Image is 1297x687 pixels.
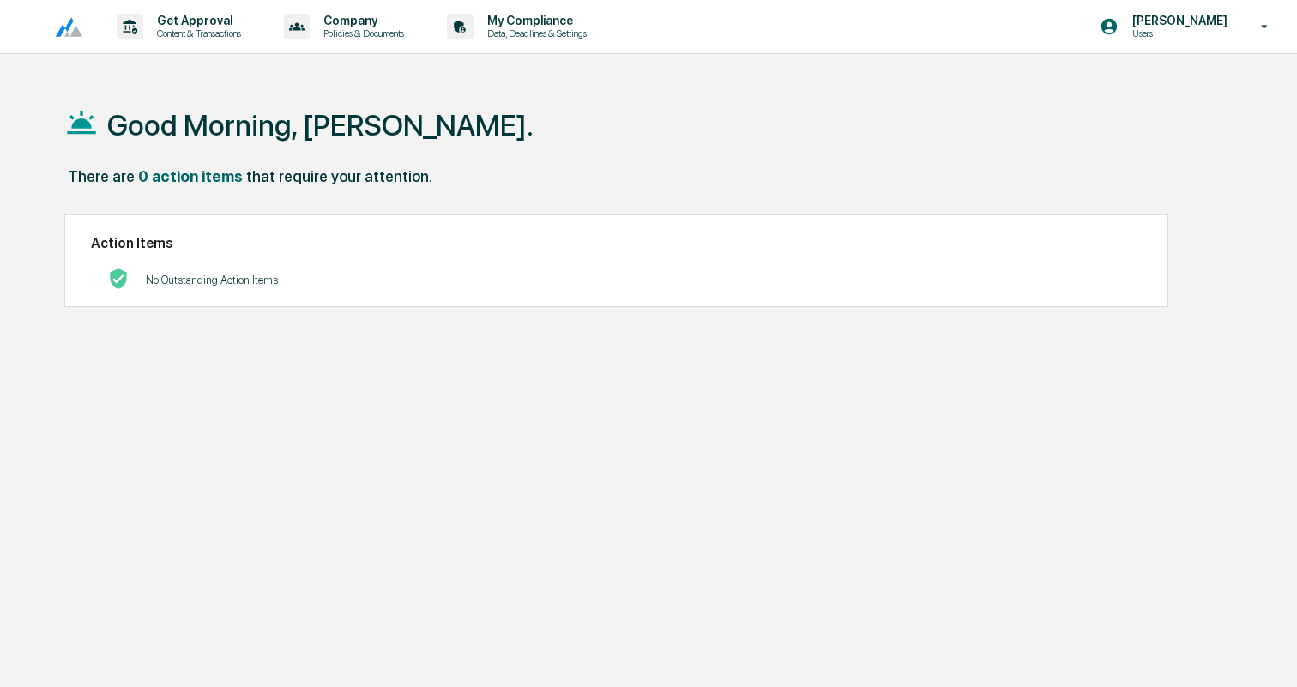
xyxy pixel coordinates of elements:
p: Policies & Documents [310,27,413,39]
p: Data, Deadlines & Settings [474,27,595,39]
p: Get Approval [143,14,250,27]
h2: Action Items [91,235,1142,251]
img: logo [41,16,82,38]
p: No Outstanding Action Items [146,274,278,286]
p: Company [310,14,413,27]
div: There are [68,167,135,185]
img: No Actions logo [108,268,129,289]
div: that require your attention. [246,167,432,185]
p: My Compliance [474,14,595,27]
p: Content & Transactions [143,27,250,39]
p: Users [1119,27,1236,39]
p: [PERSON_NAME] [1119,14,1236,27]
div: 0 action items [138,167,243,185]
h1: Good Morning, [PERSON_NAME]. [107,108,534,142]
